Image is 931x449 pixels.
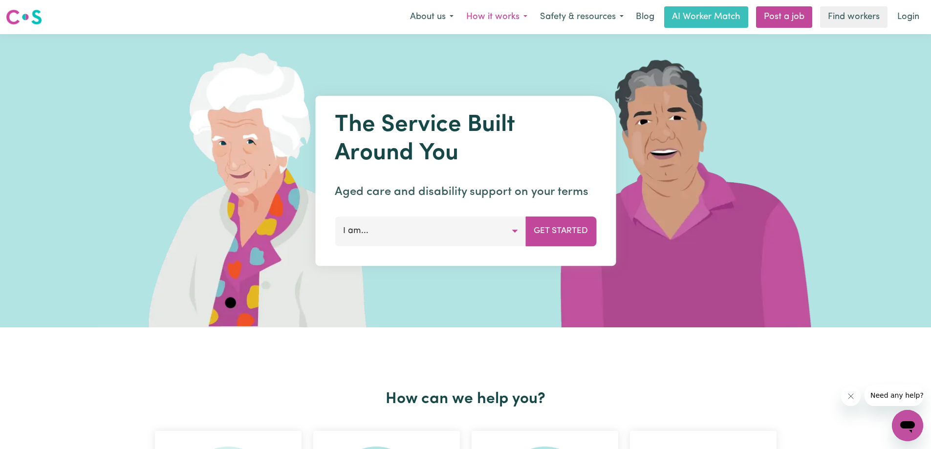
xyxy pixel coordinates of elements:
[865,385,923,406] iframe: Message from company
[335,216,526,246] button: I am...
[630,6,660,28] a: Blog
[892,410,923,441] iframe: Button to launch messaging window
[6,6,42,28] a: Careseekers logo
[841,386,861,406] iframe: Close message
[335,111,596,168] h1: The Service Built Around You
[335,183,596,201] p: Aged care and disability support on your terms
[756,6,812,28] a: Post a job
[6,7,59,15] span: Need any help?
[149,390,782,408] h2: How can we help you?
[404,7,460,27] button: About us
[534,7,630,27] button: Safety & resources
[525,216,596,246] button: Get Started
[460,7,534,27] button: How it works
[820,6,888,28] a: Find workers
[664,6,748,28] a: AI Worker Match
[6,8,42,26] img: Careseekers logo
[891,6,925,28] a: Login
